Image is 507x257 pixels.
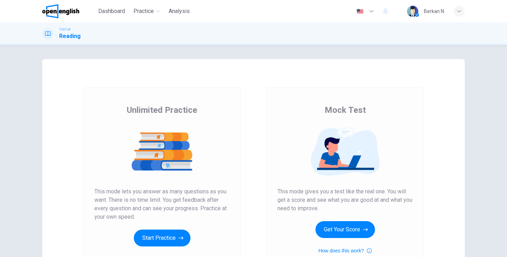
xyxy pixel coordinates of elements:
[133,7,154,15] span: Practice
[318,246,371,255] button: How does this work?
[315,221,375,238] button: Get Your Score
[59,32,81,40] h1: Reading
[94,187,230,221] span: This mode lets you answer as many questions as you want. There is no time limit. You get feedback...
[134,230,190,246] button: Start Practice
[42,4,95,18] a: OpenEnglish logo
[356,9,364,14] img: en
[169,7,190,15] span: Analysis
[127,104,197,116] span: Unlimited Practice
[424,7,445,15] div: Berkan N.
[98,7,125,15] span: Dashboard
[407,6,418,17] img: Profile picture
[95,5,128,18] button: Dashboard
[166,5,193,18] button: Analysis
[325,104,366,116] span: Mock Test
[277,187,413,213] span: This mode gives you a test like the real one. You will get a score and see what you are good at a...
[42,4,79,18] img: OpenEnglish logo
[131,5,163,18] button: Practice
[59,27,70,32] span: TOEFL®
